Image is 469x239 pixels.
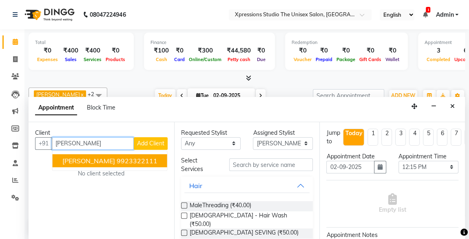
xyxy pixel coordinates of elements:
div: Today [345,129,362,138]
span: Empty list [379,193,406,214]
div: Finance [150,39,268,46]
input: yyyy-mm-dd [326,161,374,173]
span: [DEMOGRAPHIC_DATA] SEVING (₹50.00) [190,228,299,239]
span: Completed [425,57,452,62]
span: [PERSON_NAME] [62,156,115,164]
li: 6 [437,129,447,146]
li: 2 [381,129,392,146]
div: ₹300 [187,46,223,55]
span: MaleThreading (₹40.00) [190,201,251,211]
span: Products [104,57,127,62]
div: ₹400 [82,46,104,55]
button: +91 [35,137,52,150]
div: Select Services [175,156,223,173]
span: Services [82,57,104,62]
input: 2025-09-02 [211,90,252,102]
span: [PERSON_NAME] [36,91,80,98]
div: ₹0 [254,46,268,55]
span: Prepaid [314,57,334,62]
div: No client selected [55,169,148,178]
div: Jump to [326,129,340,146]
span: Package [334,57,357,62]
span: Today [155,89,175,102]
li: 1 [367,129,378,146]
a: 1 [423,11,427,18]
div: ₹0 [314,46,334,55]
input: Search by service name [229,158,313,171]
li: 3 [395,129,406,146]
input: Search Appointment [313,89,384,102]
span: Card [172,57,187,62]
span: 1 [426,7,430,13]
span: Add Client [137,140,164,147]
span: Block Time [87,104,115,111]
span: Cash [154,57,169,62]
img: logo [21,3,77,26]
span: Online/Custom [187,57,223,62]
button: Hair [184,178,310,193]
div: Appointment Time [398,152,458,161]
div: ₹0 [383,46,401,55]
div: ₹0 [292,46,314,55]
a: x [80,91,84,98]
ngb-highlight: 9923322111 [117,156,157,164]
div: ₹400 [60,46,82,55]
button: ADD NEW [389,90,417,101]
div: Client [35,129,168,137]
div: 3 [425,46,452,55]
div: ₹0 [172,46,187,55]
span: Petty cash [226,57,252,62]
span: Expenses [35,57,60,62]
span: Sales [63,57,79,62]
div: ₹0 [35,46,60,55]
li: 7 [451,129,461,146]
div: ₹100 [150,46,172,55]
div: ₹0 [357,46,383,55]
li: 4 [409,129,420,146]
span: Voucher [292,57,314,62]
div: ₹44,580 [223,46,254,55]
div: Appointment Date [326,152,386,161]
span: [DEMOGRAPHIC_DATA] - Hair Wash (₹50.00) [190,211,307,228]
span: Appointment [35,101,77,115]
div: Total [35,39,127,46]
div: Requested Stylist [181,129,241,137]
button: Close [447,100,458,113]
span: Admin [436,11,454,19]
li: 5 [423,129,434,146]
div: Hair [189,181,202,191]
div: Assigned Stylist [253,129,313,137]
div: ₹0 [104,46,127,55]
span: ADD NEW [391,92,415,99]
span: Tue [194,92,211,99]
span: +2 [88,91,100,97]
button: Add Client [134,137,168,150]
span: Gift Cards [357,57,383,62]
input: Search by Name/Mobile/Email/Code [52,137,134,150]
span: Wallet [383,57,401,62]
b: 08047224946 [90,3,126,26]
span: Due [255,57,268,62]
div: ₹0 [334,46,357,55]
div: Redemption [292,39,401,46]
